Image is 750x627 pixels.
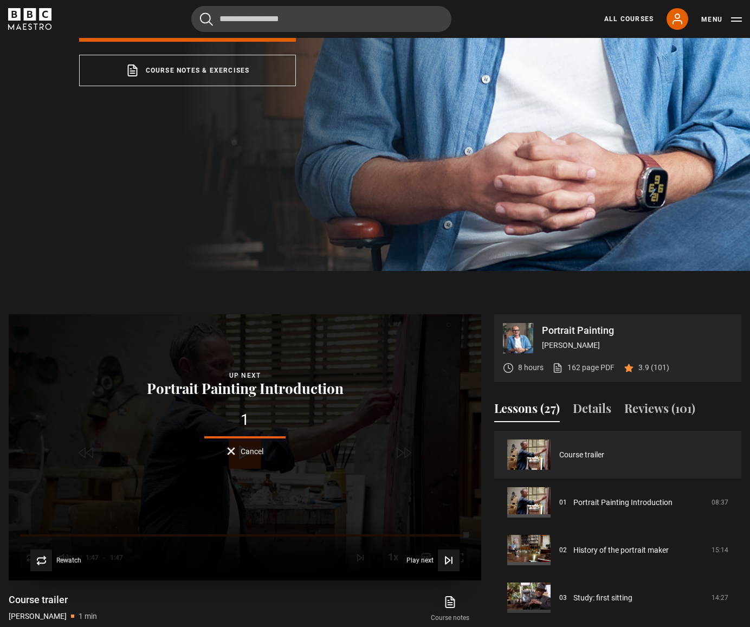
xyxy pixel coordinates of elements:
a: Course notes & exercises [79,55,296,86]
p: [PERSON_NAME] [9,611,67,622]
a: Portrait Painting Introduction [573,497,673,508]
button: Toggle navigation [701,14,742,25]
div: 1 [144,412,347,428]
span: Rewatch [56,557,81,564]
button: Reviews (101) [624,399,695,422]
p: [PERSON_NAME] [542,340,733,351]
button: Rewatch [30,550,81,571]
a: Study: first sitting [573,592,632,604]
video-js: Video Player [9,314,481,580]
p: 1 min [79,611,97,622]
input: Search [191,6,451,32]
p: 8 hours [518,362,544,373]
a: 162 page PDF [552,362,615,373]
span: Play next [406,557,434,564]
button: Portrait Painting Introduction [144,381,347,396]
button: Play next [406,550,460,571]
button: Cancel [227,447,263,455]
svg: BBC Maestro [8,8,51,30]
a: Course trailer [559,449,604,461]
h1: Course trailer [9,593,97,606]
p: Portrait Painting [542,326,733,335]
a: All Courses [604,14,654,24]
button: Details [573,399,611,422]
a: Course notes [419,593,481,625]
span: Cancel [241,448,263,455]
button: Submit the search query [200,12,213,26]
div: Up next [144,370,347,381]
a: History of the portrait maker [573,545,669,556]
p: 3.9 (101) [638,362,669,373]
button: Lessons (27) [494,399,560,422]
